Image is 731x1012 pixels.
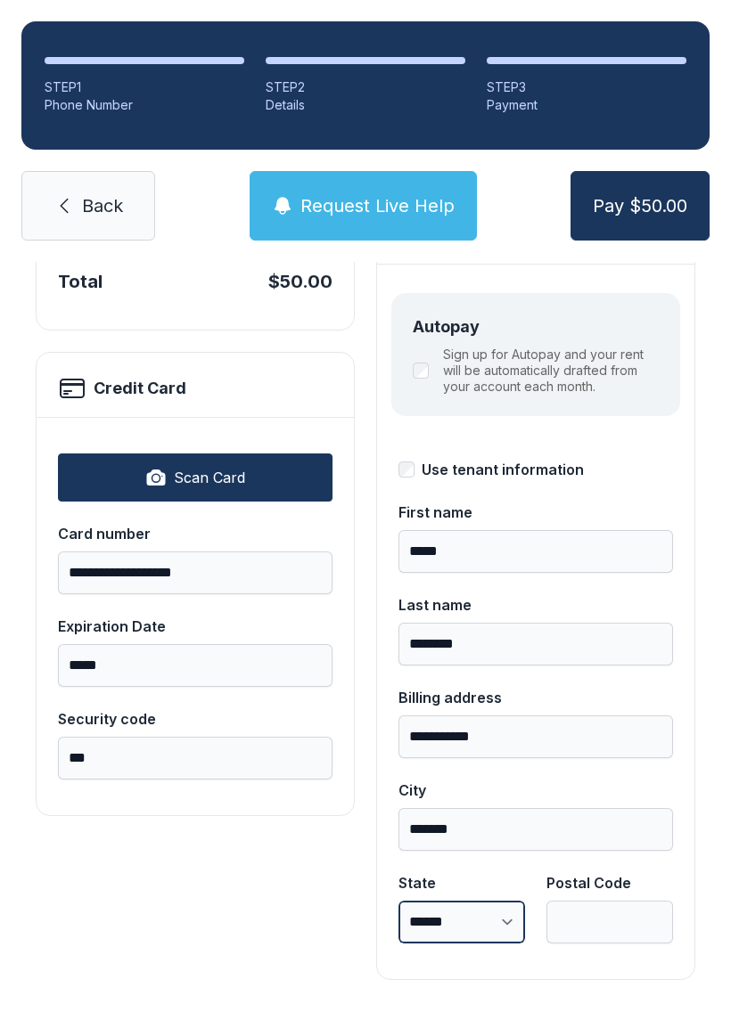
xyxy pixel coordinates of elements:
div: Phone Number [45,96,244,114]
input: Security code [58,737,333,779]
span: Pay $50.00 [593,193,687,218]
input: Postal Code [546,901,673,943]
div: City [398,779,673,801]
span: Back [82,193,123,218]
input: City [398,808,673,851]
span: Request Live Help [300,193,455,218]
input: First name [398,530,673,573]
input: Card number [58,551,333,594]
div: First name [398,502,673,523]
div: STEP 1 [45,78,244,96]
div: Expiration Date [58,616,333,637]
div: Payment [487,96,686,114]
span: Scan Card [174,467,245,488]
div: Total [58,269,103,294]
div: Billing address [398,687,673,708]
h2: Credit Card [94,376,186,401]
label: Sign up for Autopay and your rent will be automatically drafted from your account each month. [443,347,659,395]
input: Expiration Date [58,644,333,687]
div: Autopay [413,314,659,339]
div: State [398,872,525,894]
div: $50.00 [268,269,333,294]
div: Card number [58,523,333,544]
select: State [398,901,525,943]
div: STEP 2 [266,78,465,96]
input: Billing address [398,715,673,758]
div: STEP 3 [487,78,686,96]
div: Security code [58,708,333,730]
div: Details [266,96,465,114]
div: Postal Code [546,872,673,894]
input: Last name [398,623,673,665]
div: Last name [398,594,673,616]
div: Use tenant information [422,459,584,480]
